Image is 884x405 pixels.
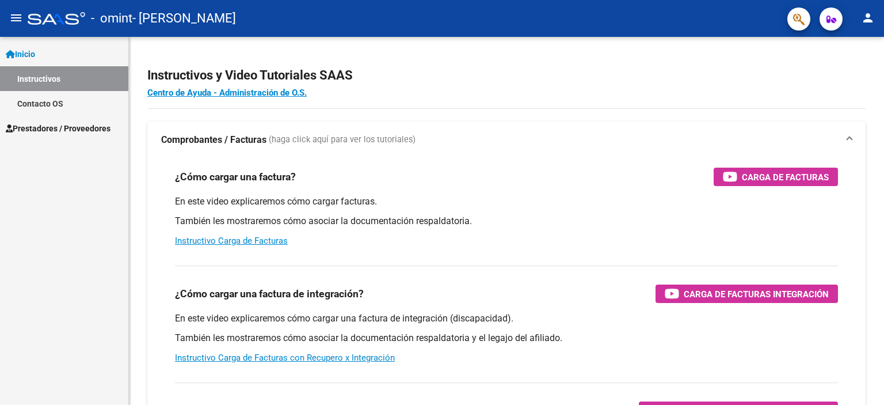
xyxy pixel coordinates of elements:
[147,122,866,158] mat-expansion-panel-header: Comprobantes / Facturas (haga click aquí para ver los tutoriales)
[175,353,395,363] a: Instructivo Carga de Facturas con Recupero x Integración
[175,236,288,246] a: Instructivo Carga de Facturas
[9,11,23,25] mat-icon: menu
[91,6,132,31] span: - omint
[6,122,110,135] span: Prestadores / Proveedores
[845,366,872,393] iframe: Intercom live chat
[714,168,838,186] button: Carga de Facturas
[269,134,416,146] span: (haga click aquí para ver los tutoriales)
[861,11,875,25] mat-icon: person
[175,332,838,345] p: También les mostraremos cómo asociar la documentación respaldatoria y el legajo del afiliado.
[742,170,829,184] span: Carga de Facturas
[656,285,838,303] button: Carga de Facturas Integración
[175,195,838,208] p: En este video explicaremos cómo cargar facturas.
[132,6,236,31] span: - [PERSON_NAME]
[161,134,266,146] strong: Comprobantes / Facturas
[147,65,866,86] h2: Instructivos y Video Tutoriales SAAS
[175,215,838,228] p: También les mostraremos cómo asociar la documentación respaldatoria.
[175,286,364,302] h3: ¿Cómo cargar una factura de integración?
[6,48,35,60] span: Inicio
[175,169,296,185] h3: ¿Cómo cargar una factura?
[684,287,829,301] span: Carga de Facturas Integración
[175,312,838,325] p: En este video explicaremos cómo cargar una factura de integración (discapacidad).
[147,88,307,98] a: Centro de Ayuda - Administración de O.S.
